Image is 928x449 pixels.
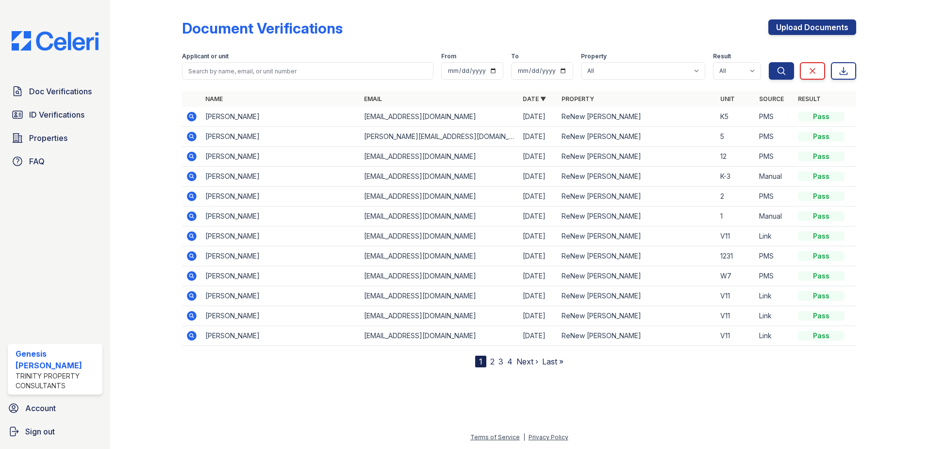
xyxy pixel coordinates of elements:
[558,226,716,246] td: ReNew [PERSON_NAME]
[755,107,794,127] td: PMS
[182,19,343,37] div: Document Verifications
[755,167,794,187] td: Manual
[716,167,755,187] td: K-3
[507,357,513,366] a: 4
[201,167,360,187] td: [PERSON_NAME]
[716,326,755,346] td: V11
[768,19,856,35] a: Upload Documents
[798,112,845,121] div: Pass
[441,52,456,60] label: From
[360,127,519,147] td: [PERSON_NAME][EMAIL_ADDRESS][DOMAIN_NAME]
[205,95,223,103] a: Name
[558,286,716,306] td: ReNew [PERSON_NAME]
[4,422,106,441] a: Sign out
[519,207,558,226] td: [DATE]
[558,127,716,147] td: ReNew [PERSON_NAME]
[755,306,794,326] td: Link
[716,127,755,147] td: 5
[201,147,360,167] td: [PERSON_NAME]
[519,306,558,326] td: [DATE]
[201,187,360,207] td: [PERSON_NAME]
[519,147,558,167] td: [DATE]
[558,246,716,266] td: ReNew [PERSON_NAME]
[519,127,558,147] td: [DATE]
[360,246,519,266] td: [EMAIL_ADDRESS][DOMAIN_NAME]
[755,127,794,147] td: PMS
[798,191,845,201] div: Pass
[798,271,845,281] div: Pass
[475,356,486,367] div: 1
[16,371,99,391] div: Trinity Property Consultants
[713,52,731,60] label: Result
[25,426,55,437] span: Sign out
[29,132,67,144] span: Properties
[558,167,716,187] td: ReNew [PERSON_NAME]
[201,326,360,346] td: [PERSON_NAME]
[716,306,755,326] td: V11
[519,167,558,187] td: [DATE]
[201,286,360,306] td: [PERSON_NAME]
[562,95,594,103] a: Property
[523,433,525,441] div: |
[798,311,845,321] div: Pass
[4,398,106,418] a: Account
[201,127,360,147] td: [PERSON_NAME]
[25,402,56,414] span: Account
[360,187,519,207] td: [EMAIL_ADDRESS][DOMAIN_NAME]
[201,107,360,127] td: [PERSON_NAME]
[29,86,92,97] span: Doc Verifications
[519,286,558,306] td: [DATE]
[360,167,519,187] td: [EMAIL_ADDRESS][DOMAIN_NAME]
[798,231,845,241] div: Pass
[755,246,794,266] td: PMS
[542,357,563,366] a: Last »
[8,105,102,124] a: ID Verifications
[716,246,755,266] td: 1231
[523,95,546,103] a: Date ▼
[8,82,102,101] a: Doc Verifications
[798,291,845,301] div: Pass
[29,155,45,167] span: FAQ
[716,226,755,246] td: V11
[755,226,794,246] td: Link
[755,187,794,207] td: PMS
[755,286,794,306] td: Link
[360,226,519,246] td: [EMAIL_ADDRESS][DOMAIN_NAME]
[581,52,607,60] label: Property
[558,187,716,207] td: ReNew [PERSON_NAME]
[798,251,845,261] div: Pass
[716,147,755,167] td: 12
[201,266,360,286] td: [PERSON_NAME]
[529,433,568,441] a: Privacy Policy
[519,107,558,127] td: [DATE]
[182,62,433,80] input: Search by name, email, or unit number
[201,246,360,266] td: [PERSON_NAME]
[755,207,794,226] td: Manual
[470,433,520,441] a: Terms of Service
[360,207,519,226] td: [EMAIL_ADDRESS][DOMAIN_NAME]
[8,128,102,148] a: Properties
[360,147,519,167] td: [EMAIL_ADDRESS][DOMAIN_NAME]
[511,52,519,60] label: To
[201,226,360,246] td: [PERSON_NAME]
[558,306,716,326] td: ReNew [PERSON_NAME]
[4,31,106,51] img: CE_Logo_Blue-a8612792a0a2168367f1c8372b55b34899dd931a85d93a1a3d3e32e68fde9ad4.png
[360,326,519,346] td: [EMAIL_ADDRESS][DOMAIN_NAME]
[490,357,495,366] a: 2
[716,207,755,226] td: 1
[798,331,845,341] div: Pass
[16,348,99,371] div: Genesis [PERSON_NAME]
[798,95,821,103] a: Result
[8,152,102,171] a: FAQ
[755,147,794,167] td: PMS
[29,109,84,121] span: ID Verifications
[364,95,382,103] a: Email
[519,187,558,207] td: [DATE]
[182,52,229,60] label: Applicant or unit
[558,107,716,127] td: ReNew [PERSON_NAME]
[360,306,519,326] td: [EMAIL_ADDRESS][DOMAIN_NAME]
[798,132,845,141] div: Pass
[558,266,716,286] td: ReNew [PERSON_NAME]
[798,211,845,221] div: Pass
